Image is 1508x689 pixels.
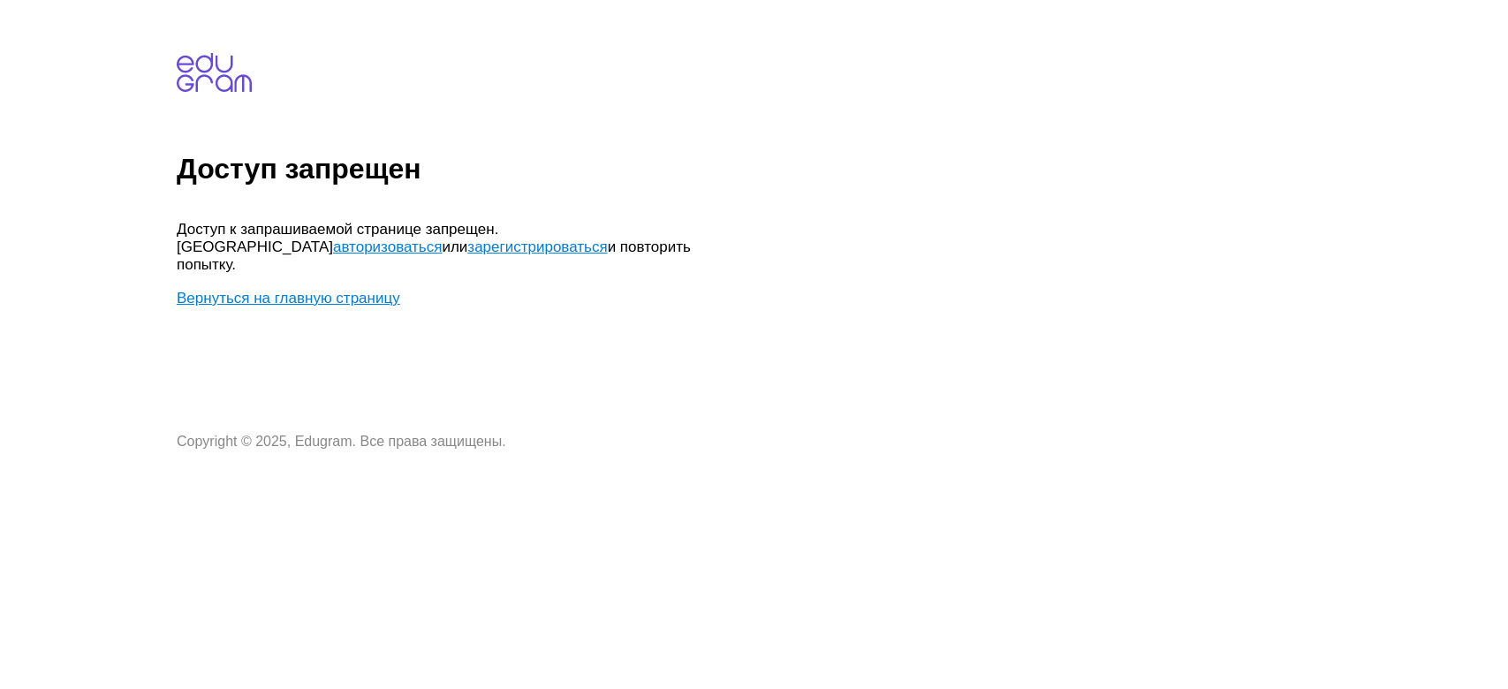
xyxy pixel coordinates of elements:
p: Copyright © 2025, Edugram. Все права защищены. [177,434,707,450]
a: авторизоваться [333,238,442,255]
p: Доступ к запрашиваемой странице запрещен. [GEOGRAPHIC_DATA] или и повторить попытку. [177,221,707,274]
a: Вернуться на главную страницу [177,290,400,307]
a: зарегистрироваться [467,238,607,255]
h1: Доступ запрещен [177,153,1501,185]
img: edugram.com [177,53,252,92]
